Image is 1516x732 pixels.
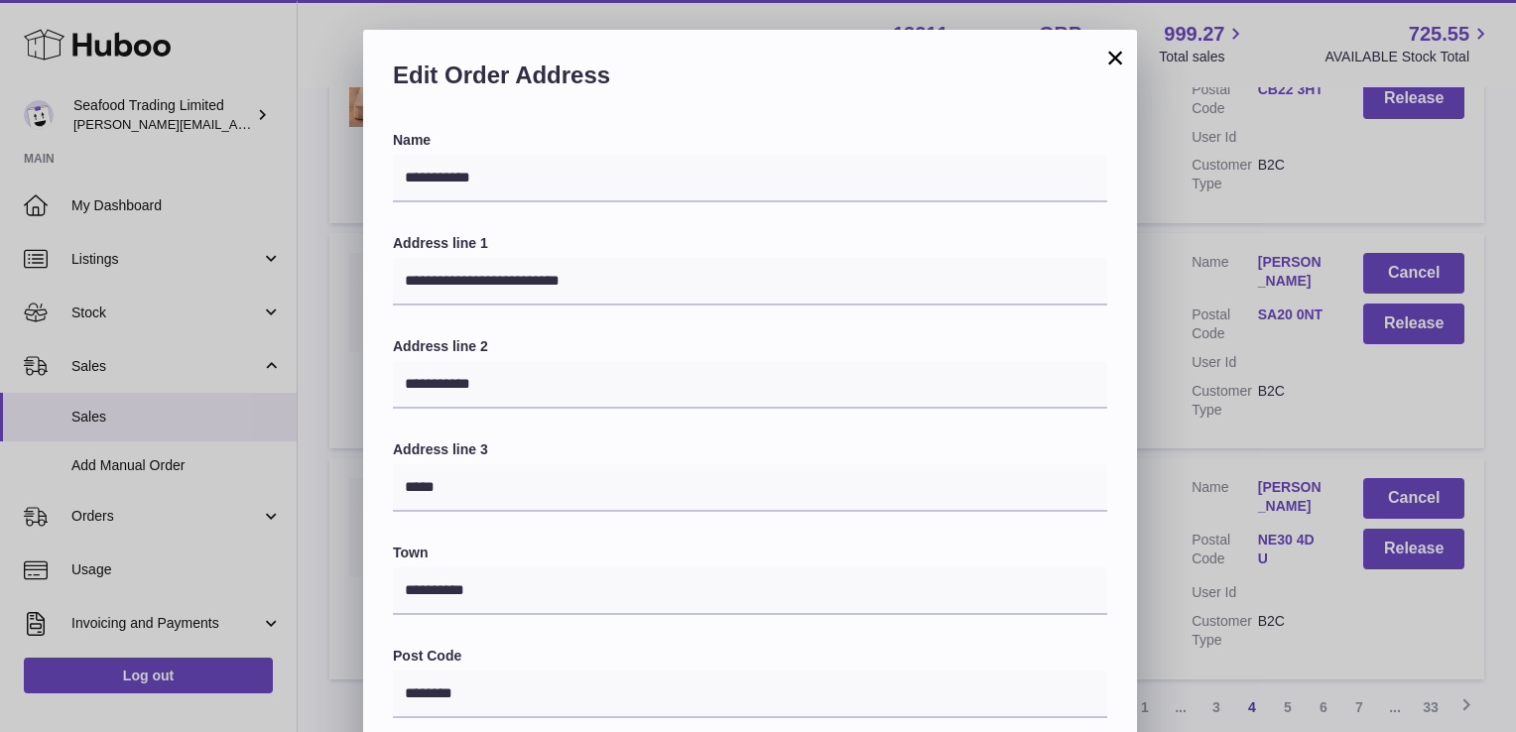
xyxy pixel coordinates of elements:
[1103,46,1127,69] button: ×
[393,440,1107,459] label: Address line 3
[393,544,1107,562] label: Town
[393,337,1107,356] label: Address line 2
[393,234,1107,253] label: Address line 1
[393,131,1107,150] label: Name
[393,647,1107,666] label: Post Code
[393,60,1107,101] h2: Edit Order Address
